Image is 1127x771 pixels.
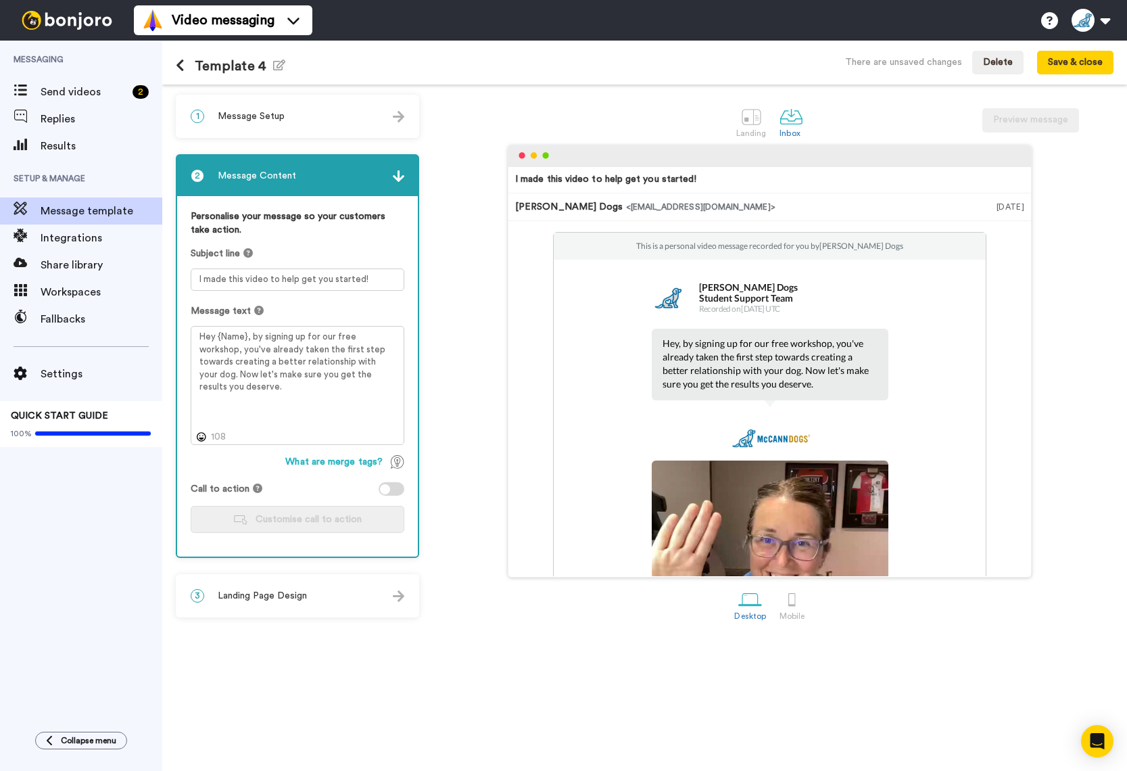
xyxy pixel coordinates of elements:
[41,257,162,273] span: Share library
[393,590,404,602] img: arrow.svg
[515,200,997,214] div: [PERSON_NAME] Dogs
[41,84,127,100] span: Send videos
[176,58,285,74] h1: Template 4
[191,589,204,603] span: 3
[285,455,383,469] span: What are merge tags?
[191,247,240,260] span: Subject line
[234,515,247,525] img: customiseCTA.svg
[626,203,775,211] span: <[EMAIL_ADDRESS][DOMAIN_NAME]>
[191,268,404,291] textarea: I made this video to help get you started!
[256,515,362,524] span: Customise call to action
[11,428,32,439] span: 100%
[736,128,767,138] div: Landing
[61,735,116,746] span: Collapse menu
[191,326,404,445] textarea: Hey {Name}, by signing up for our free workshop, you've already taken the first step towards crea...
[780,611,805,621] div: Mobile
[218,110,285,123] span: Message Setup
[725,423,815,454] img: 2661cd61-831e-46ea-aab1-ec9d2ab76c5f
[699,304,798,314] p: Recorded on [DATE] UTC
[773,98,810,145] a: Inbox
[191,110,204,123] span: 1
[391,455,404,469] img: TagTips.svg
[191,210,404,237] label: Personalise your message so your customers take action.
[133,85,149,99] div: 2
[727,581,773,628] a: Desktop
[699,293,798,304] p: Student Support Team
[35,732,127,749] button: Collapse menu
[191,169,204,183] span: 2
[845,55,962,69] div: There are unsaved changes
[636,241,903,252] p: This is a personal video message recorded for you by [PERSON_NAME] Dogs
[652,281,686,315] img: 67ee44f4-e31c-4fea-bd08-8152384d68b7-1715273885.jpg
[652,461,888,697] img: a510ceaf-d84d-4ced-88ae-451784419046-thumb.jpg
[191,506,404,533] button: Customise call to action
[41,284,162,300] span: Workspaces
[729,98,773,145] a: Landing
[780,128,803,138] div: Inbox
[773,581,811,628] a: Mobile
[176,95,419,138] div: 1Message Setup
[997,200,1024,214] div: [DATE]
[41,311,162,327] span: Fallbacks
[41,203,162,219] span: Message template
[218,589,307,603] span: Landing Page Design
[191,304,251,318] span: Message text
[393,170,404,182] img: arrow.svg
[1037,51,1113,75] button: Save & close
[191,482,249,496] span: Call to action
[515,172,696,186] div: I made this video to help get you started!
[41,138,162,154] span: Results
[41,230,162,246] span: Integrations
[41,111,162,127] span: Replies
[172,11,274,30] span: Video messaging
[11,411,108,421] span: QUICK START GUIDE
[176,574,419,617] div: 3Landing Page Design
[41,366,162,382] span: Settings
[972,51,1024,75] button: Delete
[16,11,118,30] img: bj-logo-header-white.svg
[699,282,798,293] p: [PERSON_NAME] Dogs
[982,108,1079,133] button: Preview message
[142,9,164,31] img: vm-color.svg
[663,337,878,391] p: Hey , by signing up for our free workshop, you've already taken the first step towards creating a...
[218,169,296,183] span: Message Content
[1081,725,1113,757] div: Open Intercom Messenger
[393,111,404,122] img: arrow.svg
[734,611,766,621] div: Desktop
